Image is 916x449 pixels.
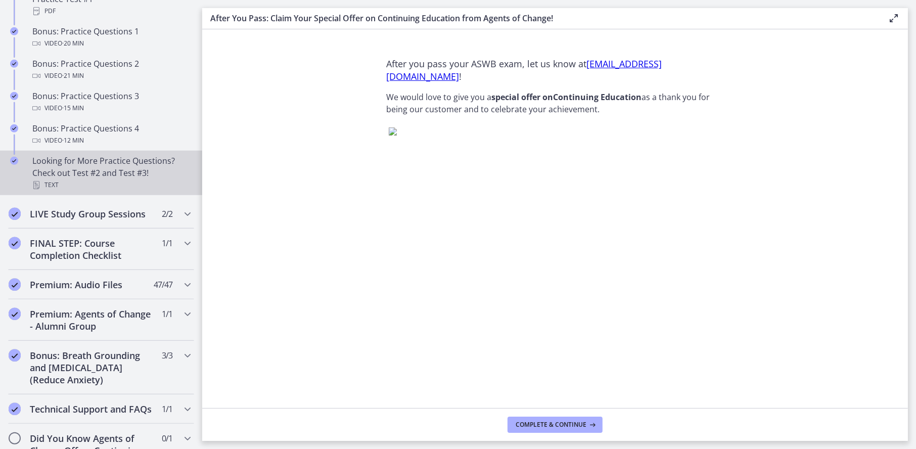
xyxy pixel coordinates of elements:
div: Bonus: Practice Questions 4 [32,122,190,147]
i: Completed [9,308,21,320]
span: 1 / 1 [162,403,172,415]
strong: s [491,92,495,103]
div: Looking for More Practice Questions? Check out Test #2 and Test #3! [32,155,190,191]
span: · 15 min [62,102,84,114]
strong: Continuing Education [553,92,642,103]
div: PDF [32,5,190,17]
i: Completed [9,208,21,220]
img: After_You_Pass_the_ASWB_Exam__Claim_Your_Special_Offer__On_Continuing_Education!.png [389,127,721,136]
div: Bonus: Practice Questions 2 [32,58,190,82]
span: · 21 min [62,70,84,82]
h2: Technical Support and FAQs [30,403,153,415]
i: Completed [9,237,21,249]
h3: After You Pass: Claim Your Special Offer on Continuing Education from Agents of Change! [210,12,872,24]
h2: LIVE Study Group Sessions [30,208,153,220]
i: Completed [9,279,21,291]
a: [EMAIL_ADDRESS][DOMAIN_NAME] [386,58,662,82]
div: Video [32,70,190,82]
span: Complete & continue [516,421,586,429]
div: Video [32,102,190,114]
i: Completed [10,60,18,68]
span: 3 / 3 [162,349,172,362]
h2: FINAL STEP: Course Completion Checklist [30,237,153,261]
span: · 12 min [62,134,84,147]
span: 1 / 1 [162,308,172,320]
span: 0 / 1 [162,432,172,444]
i: Completed [9,403,21,415]
button: Complete & continue [508,417,603,433]
h2: Premium: Agents of Change - Alumni Group [30,308,153,332]
div: Bonus: Practice Questions 1 [32,25,190,50]
i: Completed [10,157,18,165]
i: Completed [9,349,21,362]
h2: Premium: Audio Files [30,279,153,291]
span: · 20 min [62,37,84,50]
div: Text [32,179,190,191]
p: We would love to give you a as a thank you for being our customer and to celebrate your achievement. [386,91,724,115]
span: 47 / 47 [154,279,172,291]
div: Video [32,134,190,147]
div: Bonus: Practice Questions 3 [32,90,190,114]
span: 1 / 1 [162,237,172,249]
div: Video [32,37,190,50]
i: Completed [10,92,18,100]
strong: pecial offer on [495,92,553,103]
h2: Bonus: Breath Grounding and [MEDICAL_DATA] (Reduce Anxiety) [30,349,153,386]
span: 2 / 2 [162,208,172,220]
i: Completed [10,124,18,132]
span: After you pass your ASWB exam, let us know at ! [386,58,662,82]
i: Completed [10,27,18,35]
